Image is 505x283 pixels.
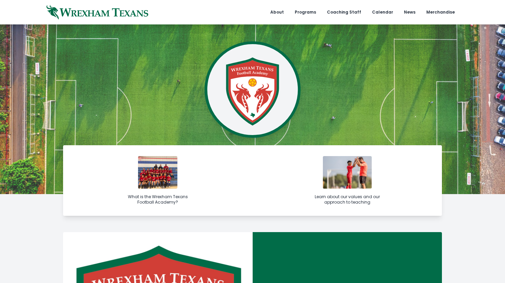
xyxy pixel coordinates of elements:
a: What is the Wrexham Texans Football Academy? [63,145,252,216]
img: with-player.jpg [323,156,372,189]
a: Learn about our values and our approach to teaching [253,145,442,216]
img: img_6398-1731961969.jpg [138,156,177,189]
div: What is the Wrexham Texans Football Academy? [125,194,190,205]
div: Learn about our values and our approach to teaching [315,194,380,205]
